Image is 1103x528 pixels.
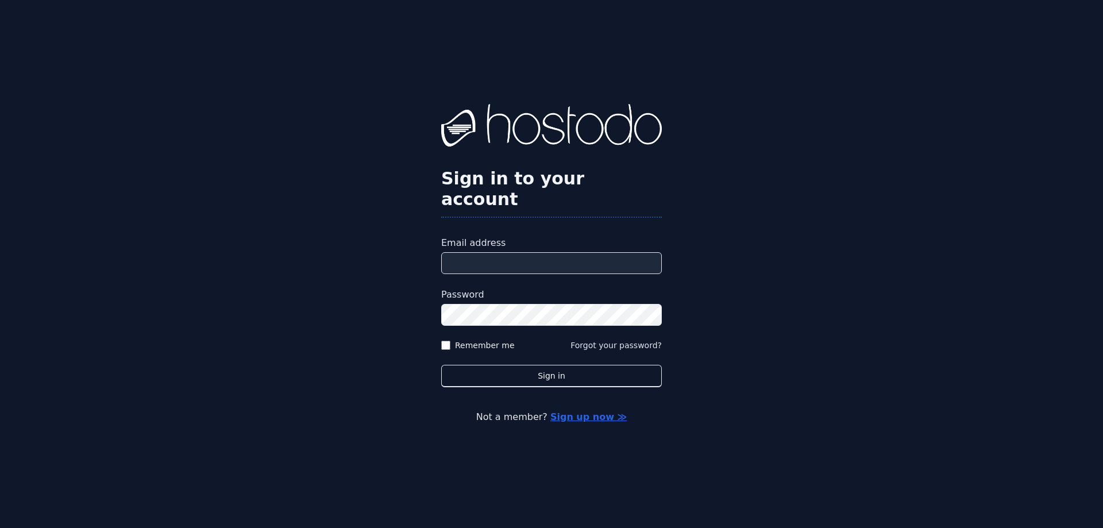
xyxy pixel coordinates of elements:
img: Hostodo [441,104,662,150]
button: Sign in [441,365,662,387]
button: Forgot your password? [570,340,662,351]
a: Sign up now ≫ [550,411,627,422]
label: Password [441,288,662,302]
p: Not a member? [55,410,1048,424]
h2: Sign in to your account [441,168,662,210]
label: Email address [441,236,662,250]
label: Remember me [455,340,515,351]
